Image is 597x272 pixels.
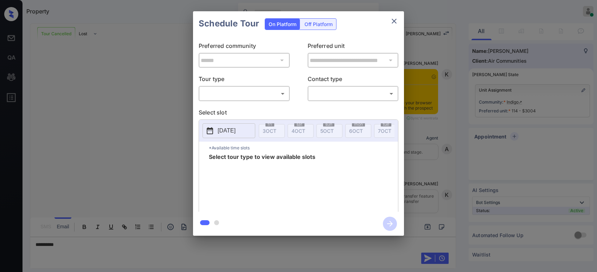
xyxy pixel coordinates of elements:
p: *Available time slots [209,142,398,154]
p: Preferred unit [308,42,399,53]
p: Tour type [199,75,290,86]
p: Contact type [308,75,399,86]
p: Select slot [199,108,398,119]
p: [DATE] [218,126,236,135]
div: On Platform [265,19,300,30]
h2: Schedule Tour [193,11,265,36]
button: [DATE] [203,123,255,138]
button: close [387,14,401,28]
span: Select tour type to view available slots [209,154,315,210]
p: Preferred community [199,42,290,53]
div: Off Platform [301,19,336,30]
